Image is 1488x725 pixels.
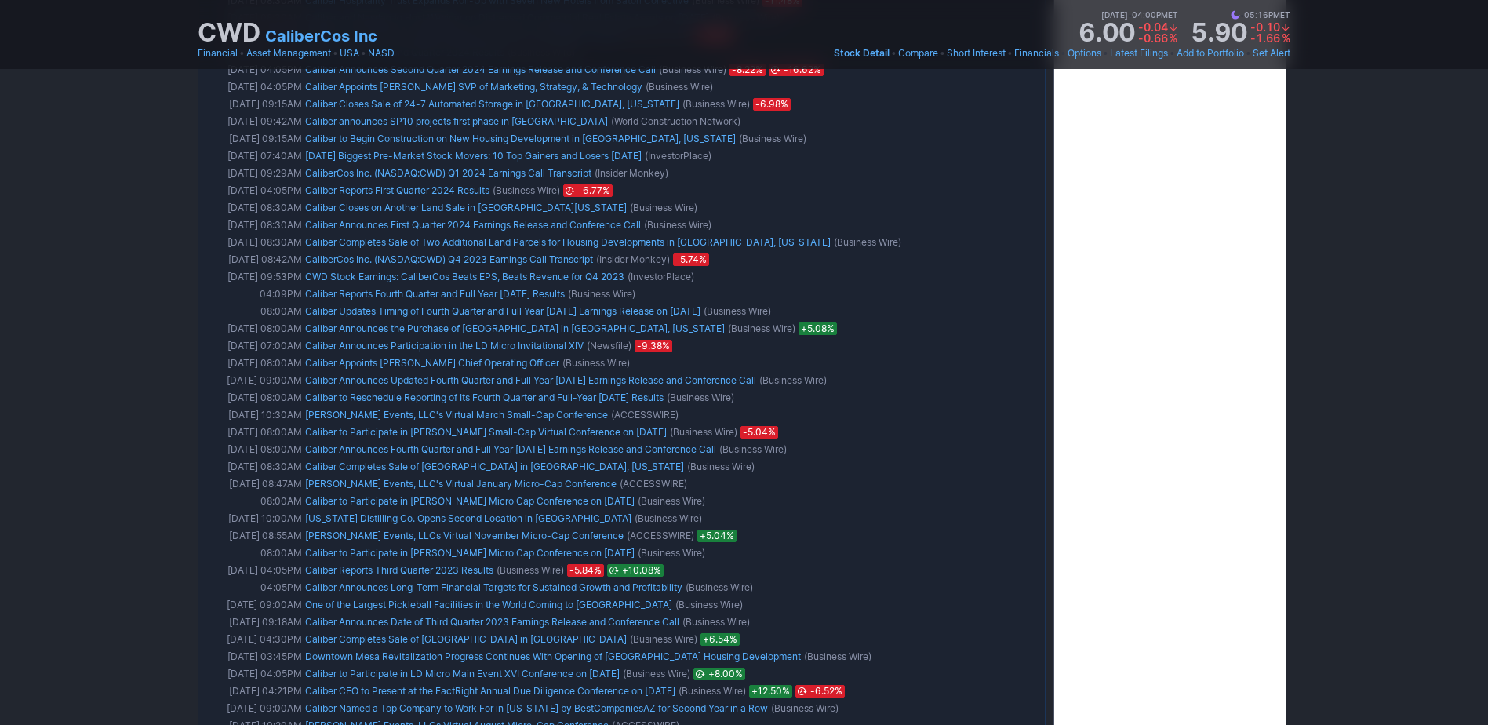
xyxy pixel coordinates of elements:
span: Latest Filings [1110,47,1168,59]
a: Caliber Updates Timing of Fourth Quarter and Full Year [DATE] Earnings Release on [DATE] [305,305,700,317]
a: One of the Largest Pickleball Facilities in the World Coming to [GEOGRAPHIC_DATA] [305,599,672,610]
span: -9.38% [635,340,672,352]
span: (Business Wire) [635,511,702,526]
strong: 6.00 [1079,20,1135,46]
span: • [1061,46,1066,61]
a: Caliber to Begin Construction on New Housing Development in [GEOGRAPHIC_DATA], [US_STATE] [305,133,736,144]
span: -8.22% [729,64,766,76]
a: Asset Management [246,46,331,61]
a: CaliberCos Inc. (NASDAQ:CWD) Q4 2023 Earnings Call Transcript [305,253,593,265]
span: (Business Wire) [568,286,635,302]
a: CWD Stock Earnings: CaliberCos Beats EPS, Beats Revenue for Q4 2023 [305,271,624,282]
td: [DATE] 08:30AM [202,217,304,234]
span: (ACCESSWIRE) [620,476,687,492]
span: (Business Wire) [686,580,753,596]
td: [DATE] 08:00AM [202,441,304,458]
td: 04:05PM [202,579,304,596]
span: (InvestorPlace) [645,148,711,164]
td: [DATE] 03:45PM [202,648,304,665]
span: (Business Wire) [682,97,750,112]
span: -5.84% [567,564,604,577]
a: Caliber to Participate in LD Micro Main Event XVI Conference on [DATE] [305,668,620,679]
span: [DATE] 04:00PM ET [1101,8,1178,22]
strong: 5.90 [1191,20,1247,46]
span: +5.08% [799,322,837,335]
a: Caliber Announces Long-Term Financial Targets for Sustained Growth and Profitability [305,581,682,593]
span: 05:16PM ET [1231,8,1290,22]
a: Caliber Reports Fourth Quarter and Full Year [DATE] Results [305,288,565,300]
span: -5.04% [740,426,778,439]
span: (Business Wire) [704,304,771,319]
td: [DATE] 08:00AM [202,355,304,372]
span: Aug 30, 2023 [795,685,845,698]
a: Caliber Announces Fourth Quarter and Full Year [DATE] Earnings Release and Conference Call [305,443,716,455]
a: Caliber Completes Sale of [GEOGRAPHIC_DATA] in [GEOGRAPHIC_DATA], [US_STATE] [305,461,684,472]
a: Set Alert [1253,46,1290,61]
span: (Business Wire) [687,459,755,475]
span: • [891,46,897,61]
td: [DATE] 09:00AM [202,700,304,717]
a: Caliber Closes on Another Land Sale in [GEOGRAPHIC_DATA][US_STATE] [305,202,627,213]
span: (Business Wire) [834,235,901,250]
td: [DATE] 08:30AM [202,458,304,475]
a: Caliber Appoints [PERSON_NAME] SVP of Marketing, Strategy, & Technology [305,81,642,93]
span: • [1240,8,1244,22]
span: (ACCESSWIRE) [627,528,694,544]
a: Caliber Announces Updated Fourth Quarter and Full Year [DATE] Earnings Release and Conference Call [305,374,756,386]
a: Caliber Announces Participation in the LD Micro Invitational XIV [305,340,584,352]
span: +5.04% [697,530,737,542]
td: [DATE] 04:30PM [202,631,304,648]
a: Financial [198,46,238,61]
span: -0.04 [1138,20,1168,34]
a: Caliber Announces Date of Third Quarter 2023 Earnings Release and Conference Call [305,616,679,628]
td: 08:00AM [202,545,304,562]
a: Caliber Named a Top Company to Work For in [US_STATE] by BestCompaniesAZ for Second Year in a Row [305,702,768,714]
span: Jul 30, 2024 [769,64,824,76]
a: NASD [368,46,395,61]
span: (Business Wire) [804,649,871,665]
span: (Business Wire) [646,79,713,95]
a: Caliber Announces Second Quarter 2024 Earnings Release and Conference Call [305,64,656,75]
span: -0.10 [1250,20,1280,34]
span: (Business Wire) [675,597,743,613]
span: (Business Wire) [623,666,690,682]
a: Stock Detail [834,46,890,61]
a: Caliber Reports First Quarter 2024 Results [305,184,489,196]
h1: CWD [198,20,260,46]
a: Add to Portfolio [1177,46,1244,61]
span: • [940,46,945,61]
span: -1.66 [1250,31,1280,45]
span: % [1282,31,1290,45]
a: Caliber Reports Third Quarter 2023 Results [305,564,493,576]
td: 04:09PM [202,286,304,303]
a: Short Interest [947,46,1006,61]
a: Caliber to Reschedule Reporting of Its Fourth Quarter and Full-Year [DATE] Results [305,392,664,403]
td: [DATE] 04:21PM [202,683,304,700]
span: (Business Wire) [497,563,564,578]
a: Options [1068,46,1101,61]
span: -0.66 [1138,31,1168,45]
span: • [1170,46,1175,61]
span: May 10, 2024 [563,184,613,197]
span: • [1246,46,1251,61]
td: [DATE] 08:30AM [202,199,304,217]
span: -6.98% [753,98,791,111]
a: Caliber Closes Sale of 24-7 Automated Storage in [GEOGRAPHIC_DATA], [US_STATE] [305,98,679,110]
span: (Business Wire) [630,632,697,647]
span: • [361,46,366,61]
td: [DATE] 08:00AM [202,424,304,441]
td: [DATE] 09:15AM [202,130,304,148]
span: (Business Wire) [638,545,705,561]
span: (Business Wire) [728,321,795,337]
td: [DATE] 08:42AM [202,251,304,268]
a: Caliber CEO to Present at the FactRight Annual Due Diligence Conference on [DATE] [305,685,675,697]
td: [DATE] 08:55AM [202,527,304,545]
span: (Business Wire) [562,355,630,371]
span: (Business Wire) [630,200,697,216]
td: [DATE] 08:47AM [202,475,304,493]
a: Caliber to Participate in [PERSON_NAME] Micro Cap Conference on [DATE] [305,495,635,507]
a: Caliber to Participate in [PERSON_NAME] Small-Cap Virtual Conference on [DATE] [305,426,667,438]
span: (Insider Monkey) [595,166,668,181]
a: Compare [898,46,938,61]
span: Sep 28, 2023 [693,668,745,680]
